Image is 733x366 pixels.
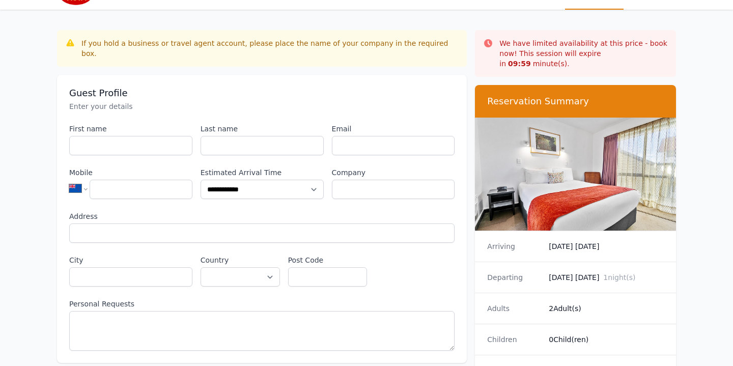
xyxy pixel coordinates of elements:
[69,255,192,265] label: City
[69,124,192,134] label: First name
[475,118,676,231] img: Compact Queen Studio
[549,334,664,345] dd: 0 Child(ren)
[69,101,455,111] p: Enter your details
[288,255,368,265] label: Post Code
[549,241,664,251] dd: [DATE] [DATE]
[201,255,280,265] label: Country
[487,272,541,283] dt: Departing
[69,87,455,99] h3: Guest Profile
[508,60,531,68] strong: 09 : 59
[332,167,455,178] label: Company
[487,334,541,345] dt: Children
[487,303,541,314] dt: Adults
[487,241,541,251] dt: Arriving
[487,95,664,107] h3: Reservation Summary
[499,38,668,69] p: We have limited availability at this price - book now! This session will expire in minute(s).
[69,167,192,178] label: Mobile
[201,167,324,178] label: Estimated Arrival Time
[69,299,455,309] label: Personal Requests
[549,303,664,314] dd: 2 Adult(s)
[332,124,455,134] label: Email
[69,211,455,221] label: Address
[201,124,324,134] label: Last name
[603,273,635,281] span: 1 night(s)
[549,272,664,283] dd: [DATE] [DATE]
[81,38,459,59] div: If you hold a business or travel agent account, please place the name of your company in the requ...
